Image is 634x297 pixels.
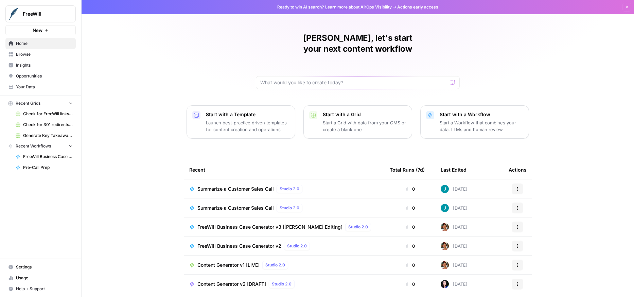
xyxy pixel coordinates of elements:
[390,205,430,211] div: 0
[441,242,449,250] img: tqfto6xzj03xihz2u5tjniycm4e3
[189,223,379,231] a: FreeWill Business Case Generator v3 [[PERSON_NAME] Editing]Studio 2.0
[5,141,76,151] button: Recent Workflows
[441,204,468,212] div: [DATE]
[390,281,430,287] div: 0
[206,111,289,118] p: Start with a Template
[5,98,76,108] button: Recent Grids
[23,133,73,139] span: Generate Key Takeaways from Webinar Transcripts
[441,185,468,193] div: [DATE]
[187,105,295,139] button: Start with a TemplateLaunch best-practice driven templates for content creation and operations
[16,40,73,47] span: Home
[441,185,449,193] img: 2egrzqrp2x1rdjyp2p15e2uqht7w
[390,243,430,249] div: 0
[5,82,76,92] a: Your Data
[440,111,523,118] p: Start with a Workflow
[287,243,307,249] span: Studio 2.0
[441,280,468,288] div: [DATE]
[197,205,274,211] span: Summarize a Customer Sales Call
[440,119,523,133] p: Start a Workflow that combines your data, LLMs and human review
[5,60,76,71] a: Insights
[390,160,425,179] div: Total Runs (7d)
[260,79,447,86] input: What would you like to create today?
[280,205,299,211] span: Studio 2.0
[5,5,76,22] button: Workspace: FreeWill
[325,4,348,10] a: Learn more
[16,73,73,79] span: Opportunities
[13,151,76,162] a: FreeWill Business Case Generator v2
[189,280,379,288] a: Content Generator v2 [DRAFT]Studio 2.0
[23,122,73,128] span: Check for 301 redirects on page Grid
[5,283,76,294] button: Help + Support
[206,119,289,133] p: Launch best-practice driven templates for content creation and operations
[16,264,73,270] span: Settings
[197,262,260,268] span: Content Generator v1 [LIVE]
[16,286,73,292] span: Help + Support
[323,111,406,118] p: Start with a Grid
[5,273,76,283] a: Usage
[441,242,468,250] div: [DATE]
[189,242,379,250] a: FreeWill Business Case Generator v2Studio 2.0
[280,186,299,192] span: Studio 2.0
[16,143,51,149] span: Recent Workflows
[441,280,449,288] img: qbv1ulvrwtta9e8z8l6qv22o0bxd
[272,281,292,287] span: Studio 2.0
[16,275,73,281] span: Usage
[5,25,76,35] button: New
[390,186,430,192] div: 0
[5,71,76,82] a: Opportunities
[5,262,76,273] a: Settings
[189,261,379,269] a: Content Generator v1 [LIVE]Studio 2.0
[189,160,379,179] div: Recent
[16,62,73,68] span: Insights
[441,223,449,231] img: tqfto6xzj03xihz2u5tjniycm4e3
[323,119,406,133] p: Start a Grid with data from your CMS or create a blank one
[23,154,73,160] span: FreeWill Business Case Generator v2
[390,262,430,268] div: 0
[23,164,73,171] span: Pre-Call Prep
[16,51,73,57] span: Browse
[16,84,73,90] span: Your Data
[303,105,412,139] button: Start with a GridStart a Grid with data from your CMS or create a blank one
[23,111,73,117] span: Check for FreeWill links on partner's external website
[13,119,76,130] a: Check for 301 redirects on page Grid
[441,223,468,231] div: [DATE]
[33,27,42,34] span: New
[441,261,449,269] img: tqfto6xzj03xihz2u5tjniycm4e3
[420,105,529,139] button: Start with a WorkflowStart a Workflow that combines your data, LLMs and human review
[197,243,281,249] span: FreeWill Business Case Generator v2
[509,160,527,179] div: Actions
[189,185,379,193] a: Summarize a Customer Sales CallStudio 2.0
[197,224,342,230] span: FreeWill Business Case Generator v3 [[PERSON_NAME] Editing]
[5,49,76,60] a: Browse
[8,8,20,20] img: FreeWill Logo
[5,38,76,49] a: Home
[197,186,274,192] span: Summarize a Customer Sales Call
[390,224,430,230] div: 0
[13,108,76,119] a: Check for FreeWill links on partner's external website
[348,224,368,230] span: Studio 2.0
[256,33,460,54] h1: [PERSON_NAME], let's start your next content workflow
[23,11,64,17] span: FreeWill
[265,262,285,268] span: Studio 2.0
[197,281,266,287] span: Content Generator v2 [DRAFT]
[13,130,76,141] a: Generate Key Takeaways from Webinar Transcripts
[16,100,40,106] span: Recent Grids
[441,204,449,212] img: 2egrzqrp2x1rdjyp2p15e2uqht7w
[277,4,392,10] span: Ready to win AI search? about AirOps Visibility
[441,261,468,269] div: [DATE]
[189,204,379,212] a: Summarize a Customer Sales CallStudio 2.0
[397,4,438,10] span: Actions early access
[441,160,466,179] div: Last Edited
[13,162,76,173] a: Pre-Call Prep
